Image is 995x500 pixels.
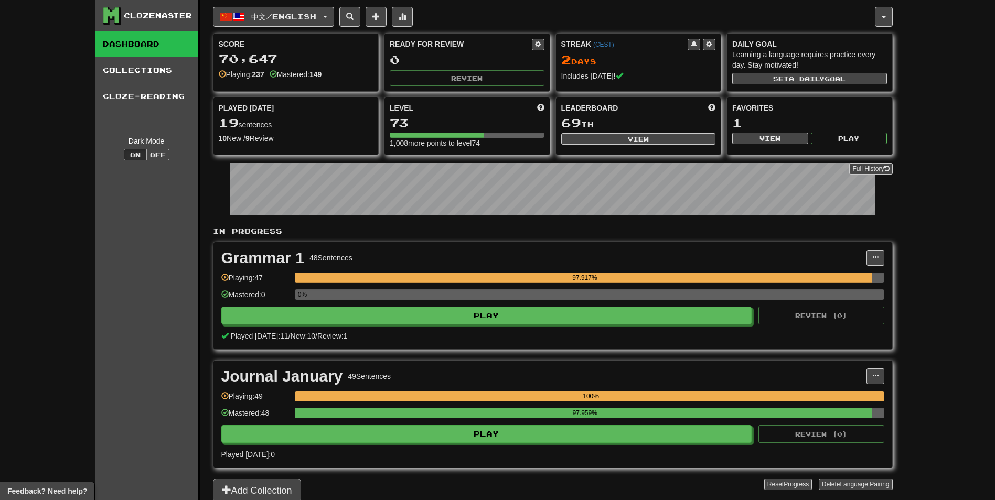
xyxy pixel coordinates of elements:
button: More stats [392,7,413,27]
div: 97.917% [298,273,872,283]
div: Grammar 1 [221,250,304,266]
button: View [732,133,808,144]
div: 73 [390,116,544,129]
div: Learning a language requires practice every day. Stay motivated! [732,49,887,70]
div: Dark Mode [103,136,190,146]
button: Review (0) [758,307,884,324]
span: Open feedback widget [7,486,87,496]
div: Journal January [221,368,343,384]
div: Mastered: 48 [221,408,290,425]
div: 1 [732,116,887,129]
div: Daily Goal [732,39,887,49]
button: Play [221,307,752,324]
span: 2 [561,52,571,67]
a: Full History [849,163,892,175]
span: New: 10 [291,332,315,340]
strong: 149 [309,70,322,79]
span: / [288,332,291,340]
div: Playing: 47 [221,273,290,290]
span: Leaderboard [561,103,618,113]
div: Includes [DATE]! [561,71,716,81]
div: New / Review [219,133,373,144]
span: Score more points to level up [537,103,544,113]
div: 49 Sentences [348,371,391,382]
div: 70,647 [219,52,373,66]
strong: 237 [252,70,264,79]
button: Play [221,425,752,443]
div: Mastered: 0 [221,289,290,307]
div: Ready for Review [390,39,532,49]
button: Review (0) [758,425,884,443]
div: 100% [298,391,884,401]
button: View [561,133,716,145]
a: Dashboard [95,31,198,57]
a: Collections [95,57,198,83]
span: Played [DATE]: 11 [230,332,288,340]
button: DeleteLanguage Pairing [819,479,893,490]
div: Favorites [732,103,887,113]
button: ResetProgress [764,479,812,490]
p: In Progress [213,226,893,236]
span: 中文 / English [251,12,316,21]
div: Streak [561,39,688,49]
a: Cloze-Reading [95,83,198,110]
div: Mastered: [270,69,322,80]
div: 48 Sentences [309,253,352,263]
span: Played [DATE] [219,103,274,113]
button: Add sentence to collection [366,7,387,27]
strong: 10 [219,134,227,143]
button: Review [390,70,544,86]
div: Clozemaster [124,10,192,21]
div: th [561,116,716,130]
span: 69 [561,115,581,130]
button: Off [146,149,169,160]
span: 19 [219,115,239,130]
span: Level [390,103,413,113]
span: a daily [789,75,825,82]
button: On [124,149,147,160]
span: / [315,332,317,340]
div: 0 [390,53,544,67]
div: sentences [219,116,373,130]
div: 1,008 more points to level 74 [390,138,544,148]
strong: 9 [245,134,250,143]
div: Playing: [219,69,264,80]
span: Progress [784,481,809,488]
button: 中文/English [213,7,334,27]
span: Played [DATE]: 0 [221,450,275,459]
button: Play [811,133,887,144]
a: (CEST) [593,41,614,48]
div: Playing: 49 [221,391,290,408]
button: Seta dailygoal [732,73,887,84]
span: This week in points, UTC [708,103,715,113]
span: Review: 1 [317,332,348,340]
span: Language Pairing [840,481,889,488]
div: 97.959% [298,408,872,418]
div: Score [219,39,373,49]
button: Search sentences [339,7,360,27]
div: Day s [561,53,716,67]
